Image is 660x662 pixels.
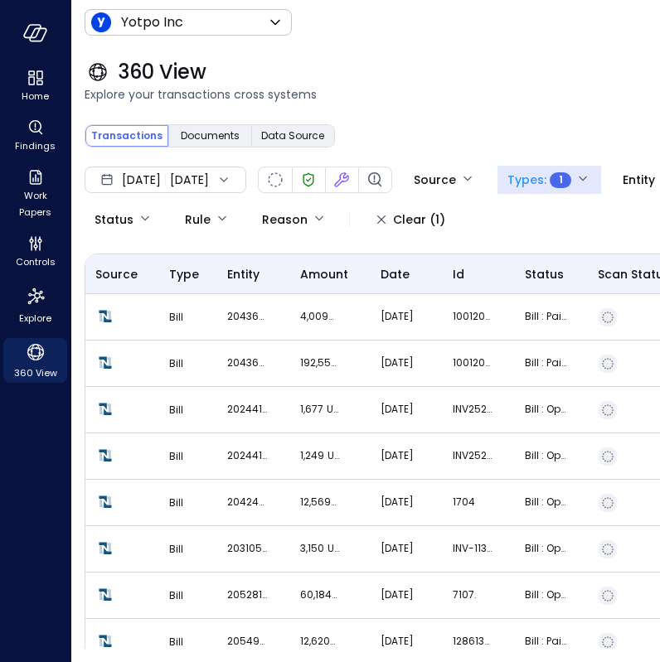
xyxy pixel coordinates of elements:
[169,310,183,324] span: Bill
[623,166,655,194] div: Entity
[91,128,163,144] span: Transactions
[453,447,494,464] p: INV2527652
[525,265,564,283] span: status
[169,449,183,463] span: Bill
[414,166,456,194] div: Source
[95,631,115,651] img: Netsuite
[559,172,563,188] span: 1
[169,635,183,649] span: Bill
[3,282,67,328] div: Explore
[121,12,183,32] p: Yotpo Inc
[453,587,494,603] p: 7107.
[381,265,410,283] span: date
[598,400,618,420] div: Not Scanned
[525,308,566,325] p: Bill : Paid In Full
[95,307,115,326] img: Netsuite
[341,355,361,370] span: USD
[300,494,342,510] p: 12,569
[169,588,183,602] span: Bill
[95,399,115,419] img: Netsuite
[3,116,67,156] div: Findings
[169,403,183,417] span: Bill
[169,265,199,283] span: Type
[15,138,56,154] span: Findings
[300,587,342,603] p: 60,184
[300,265,348,283] span: amount
[3,232,67,272] div: Controls
[598,307,618,327] div: Not Scanned
[381,401,422,418] p: [DATE]
[327,402,347,416] span: USD
[598,586,618,606] div: Not Scanned
[365,170,385,190] div: Finding
[185,205,211,234] div: Rule
[525,540,566,557] p: Bill : Open
[598,632,618,652] div: Not Scanned
[381,494,422,510] p: [DATE]
[95,539,115,558] img: Netsuite
[227,540,269,557] p: 203105 DTC Media Inc.
[300,355,342,371] p: 192,558
[598,539,618,559] div: Not Scanned
[3,166,67,222] div: Work Papers
[525,355,566,371] p: Bill : Paid In Full
[227,355,269,371] p: 204368 Flatiron Health, Inc.
[598,354,618,374] div: Not Scanned
[95,446,115,466] img: Netsuite
[14,365,57,381] span: 360 View
[19,310,51,326] span: Explore
[227,265,260,283] span: entity
[261,128,324,144] span: Data Source
[453,401,494,418] p: INV2527208
[525,587,566,603] p: Bill : Open
[95,353,115,373] img: Netsuite
[300,447,342,464] p: 1,249
[227,447,269,464] p: 202441 OperationsInc., LLC
[95,585,115,605] img: Netsuite
[118,59,206,85] span: 360 View
[328,541,347,555] span: USD
[300,540,342,557] p: 3,150
[598,493,618,513] div: Not Scanned
[381,633,422,650] p: [DATE]
[298,170,318,190] div: Verified
[91,12,111,32] img: Icon
[169,495,183,510] span: Bill
[169,356,183,370] span: Bill
[268,172,283,187] div: Not Scanned
[3,66,67,106] div: Home
[453,540,494,557] p: INV-11368
[300,633,342,650] p: 12,620
[227,633,269,650] p: 205493 Navan INC
[10,187,61,220] span: Work Papers
[453,308,494,325] p: 10012025_CB
[453,265,464,283] span: id
[453,494,494,510] p: 1704
[227,494,269,510] p: 204249 Parkday Inc.
[227,587,269,603] p: 205281 Horatio
[122,171,161,189] span: [DATE]
[363,205,459,234] button: Clear (1)
[393,210,445,230] div: Clear (1)
[381,308,422,325] p: [DATE]
[262,205,308,234] div: Reason
[525,494,566,510] p: Bill : Open
[332,170,352,190] div: Fixed
[227,401,269,418] p: 202441 OperationsInc., LLC
[181,128,240,144] span: Documents
[381,355,422,371] p: [DATE]
[525,401,566,418] p: Bill : Open
[453,633,494,650] p: 12861365229
[453,355,494,371] p: 10012025.
[16,254,56,270] span: Controls
[525,447,566,464] p: Bill : Open
[507,166,571,194] div: Types :
[95,492,115,512] img: Netsuite
[169,542,183,556] span: Bill
[95,265,138,283] span: Source
[525,633,566,650] p: Bill : Paid In Full
[300,308,342,325] p: 4,009
[328,448,347,462] span: USD
[95,205,133,234] div: Status
[300,401,342,418] p: 1,677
